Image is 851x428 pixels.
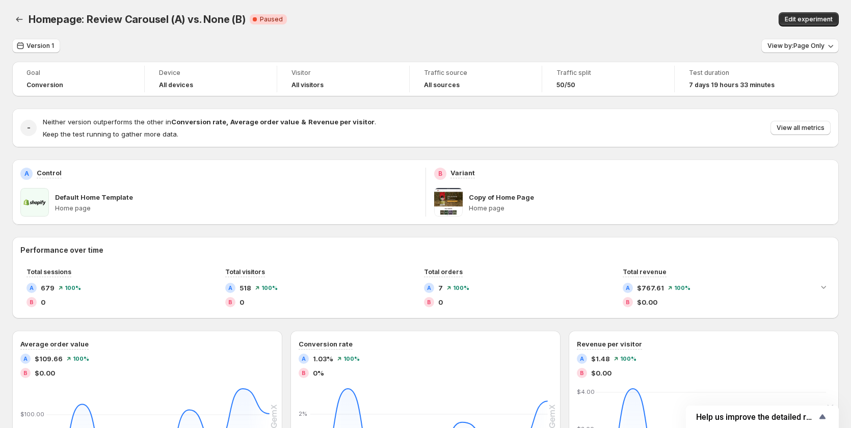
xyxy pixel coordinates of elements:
button: Show survey - Help us improve the detailed report for A/B campaigns [696,411,829,423]
h2: A [23,356,28,362]
strong: Average order value [230,118,299,126]
p: Home page [469,204,831,212]
span: 100 % [73,356,89,362]
h2: A [302,356,306,362]
span: 0 [240,297,244,307]
h4: All devices [159,81,193,89]
button: Version 1 [12,39,60,53]
button: View by:Page Only [761,39,839,53]
span: Keep the test running to gather more data. [43,130,178,138]
h2: A [427,285,431,291]
span: 50/50 [556,81,575,89]
h2: A [228,285,232,291]
span: 100 % [453,285,469,291]
span: 0 [41,297,45,307]
a: Traffic split50/50 [556,68,660,90]
span: Total sessions [26,268,71,276]
span: Total visitors [225,268,265,276]
h2: A [626,285,630,291]
span: Neither version outperforms the other in . [43,118,376,126]
h2: A [580,356,584,362]
h2: B [23,370,28,376]
span: 100 % [261,285,278,291]
span: Help us improve the detailed report for A/B campaigns [696,412,816,422]
a: Traffic sourceAll sources [424,68,527,90]
span: $0.00 [591,368,611,378]
span: 100 % [620,356,636,362]
button: Edit experiment [779,12,839,26]
span: 100 % [674,285,690,291]
h2: - [27,123,31,133]
span: Edit experiment [785,15,833,23]
span: 1.03% [313,354,333,364]
h2: Performance over time [20,245,831,255]
span: $0.00 [637,297,657,307]
span: Paused [260,15,283,23]
p: Default Home Template [55,192,133,202]
span: $0.00 [35,368,55,378]
span: 0% [313,368,324,378]
p: Control [37,168,62,178]
a: Test duration7 days 19 hours 33 minutes [689,68,793,90]
text: $100.00 [20,411,44,418]
span: View all metrics [777,124,825,132]
img: Copy of Home Page [434,188,463,217]
a: GoalConversion [26,68,130,90]
p: Copy of Home Page [469,192,534,202]
strong: Conversion rate [171,118,226,126]
button: Back [12,12,26,26]
text: 2% [299,410,307,417]
strong: & [301,118,306,126]
span: Goal [26,69,130,77]
h4: All visitors [291,81,324,89]
h2: A [24,170,29,178]
h2: B [302,370,306,376]
span: Test duration [689,69,793,77]
strong: Revenue per visitor [308,118,375,126]
span: Total orders [424,268,463,276]
a: VisitorAll visitors [291,68,395,90]
h2: B [228,299,232,305]
h2: A [30,285,34,291]
text: $4.00 [577,388,595,395]
span: 518 [240,283,251,293]
span: 7 [438,283,443,293]
span: 0 [438,297,443,307]
span: 100 % [343,356,360,362]
h3: Conversion rate [299,339,353,349]
h2: B [626,299,630,305]
button: Expand chart [816,280,831,294]
span: View by: Page Only [767,42,825,50]
span: Traffic split [556,69,660,77]
span: 100 % [65,285,81,291]
strong: , [226,118,228,126]
a: DeviceAll devices [159,68,262,90]
span: Total revenue [623,268,667,276]
h2: B [580,370,584,376]
span: Homepage: Review Carousel (A) vs. None (B) [29,13,246,25]
img: Default Home Template [20,188,49,217]
p: Home page [55,204,417,212]
button: View all metrics [770,121,831,135]
span: $109.66 [35,354,63,364]
p: Variant [450,168,475,178]
span: Device [159,69,262,77]
span: Visitor [291,69,395,77]
span: $767.61 [637,283,664,293]
span: Version 1 [26,42,54,50]
h2: B [427,299,431,305]
span: Traffic source [424,69,527,77]
span: 7 days 19 hours 33 minutes [689,81,775,89]
h3: Average order value [20,339,89,349]
h4: All sources [424,81,460,89]
span: Conversion [26,81,63,89]
span: $1.48 [591,354,610,364]
h2: B [30,299,34,305]
span: 679 [41,283,55,293]
h3: Revenue per visitor [577,339,642,349]
h2: B [438,170,442,178]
